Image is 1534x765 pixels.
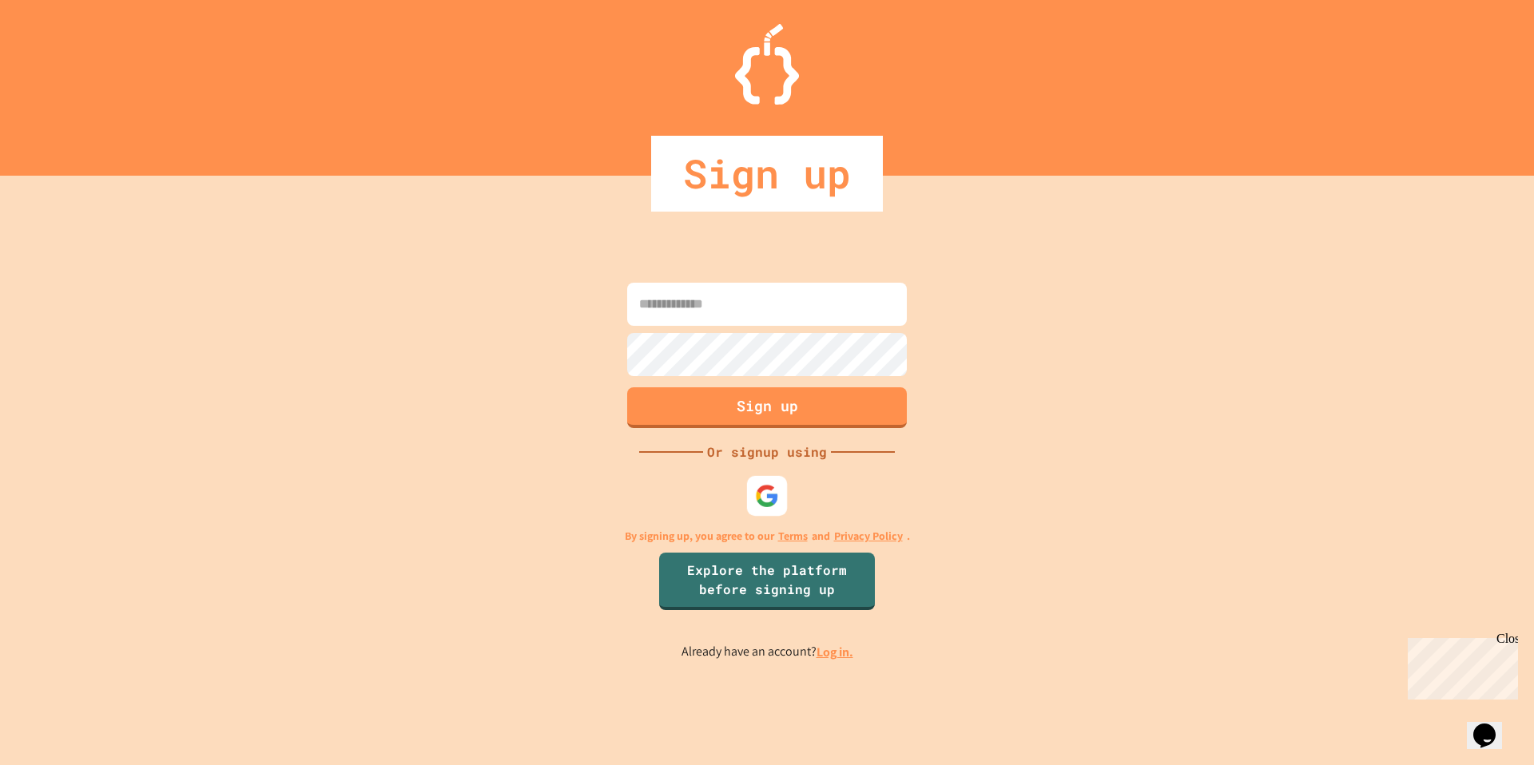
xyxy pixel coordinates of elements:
div: Chat with us now!Close [6,6,110,101]
iframe: chat widget [1467,701,1518,749]
img: google-icon.svg [755,484,779,508]
p: Already have an account? [682,642,853,662]
div: Sign up [651,136,883,212]
iframe: chat widget [1401,632,1518,700]
a: Terms [778,528,808,545]
a: Log in. [817,644,853,660]
p: By signing up, you agree to our and . [625,528,910,545]
a: Explore the platform before signing up [659,553,875,610]
img: Logo.svg [735,24,799,105]
a: Privacy Policy [834,528,903,545]
div: Or signup using [703,442,831,462]
button: Sign up [627,387,907,428]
